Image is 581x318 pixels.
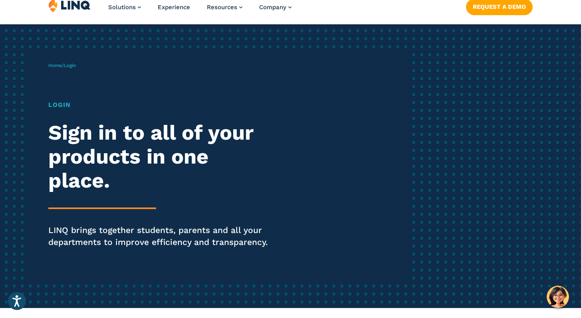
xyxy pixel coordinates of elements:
span: Login [64,63,76,68]
a: Experience [158,4,190,11]
a: Resources [207,4,242,11]
a: Company [259,4,291,11]
span: Solutions [108,4,136,11]
button: Hello, have a question? Let’s chat. [547,286,569,308]
span: Company [259,4,286,11]
span: Resources [207,4,237,11]
a: Solutions [108,4,141,11]
h1: Login [48,100,272,110]
h2: Sign in to all of your products in one place. [48,121,272,192]
a: Home [48,63,62,68]
p: LINQ brings together students, parents and all your departments to improve efficiency and transpa... [48,224,272,248]
span: / [48,63,76,68]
